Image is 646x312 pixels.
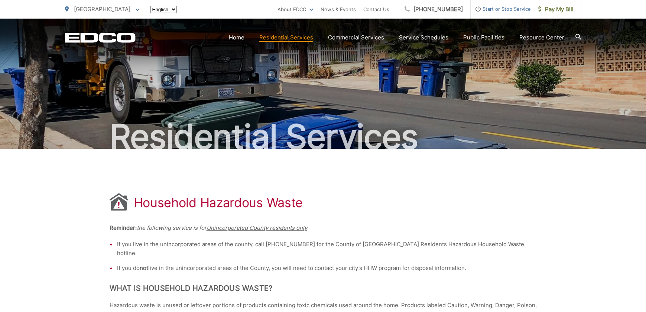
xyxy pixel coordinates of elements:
a: Contact Us [363,5,389,14]
h1: Household Hazardous Waste [134,195,303,210]
strong: not [140,264,148,271]
a: Commercial Services [328,33,384,42]
h2: What is Household Hazardous Waste? [110,284,537,293]
span: [GEOGRAPHIC_DATA] [74,6,130,13]
a: About EDCO [277,5,313,14]
li: If you do live in the unincorporated areas of the County, you will need to contact your city’s HH... [117,264,537,273]
a: News & Events [321,5,356,14]
a: Home [229,33,244,42]
h2: Residential Services [65,118,581,155]
a: Service Schedules [399,33,448,42]
a: EDCD logo. Return to the homepage. [65,32,136,43]
a: Residential Services [259,33,313,42]
a: Resource Center [519,33,564,42]
select: Select a language [150,6,177,13]
a: Public Facilities [463,33,504,42]
strong: Reminder: [110,224,137,231]
u: Unincorporated County residents only [207,224,307,231]
em: the following service is for [137,224,307,231]
li: If you live in the unincorporated areas of the county, call [PHONE_NUMBER] for the County of [GEO... [117,240,537,258]
span: Pay My Bill [538,5,574,14]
